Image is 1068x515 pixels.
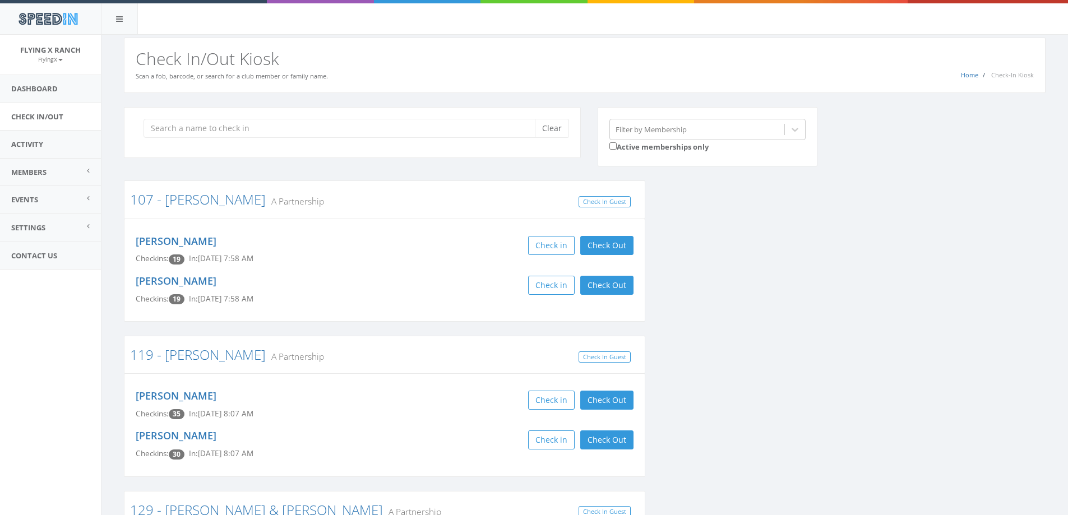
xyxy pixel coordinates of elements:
[189,294,253,304] span: In: [DATE] 7:58 AM
[528,276,575,295] button: Check in
[169,294,184,304] span: Checkin count
[136,49,1034,68] h2: Check In/Out Kiosk
[11,194,38,205] span: Events
[579,196,631,208] a: Check In Guest
[136,253,169,263] span: Checkins:
[130,345,266,364] a: 119 - [PERSON_NAME]
[136,429,216,442] a: [PERSON_NAME]
[130,190,266,208] a: 107 - [PERSON_NAME]
[189,448,253,458] span: In: [DATE] 8:07 AM
[189,409,253,419] span: In: [DATE] 8:07 AM
[535,119,569,138] button: Clear
[136,72,328,80] small: Scan a fob, barcode, or search for a club member or family name.
[11,167,47,177] span: Members
[20,45,81,55] span: Flying X Ranch
[579,351,631,363] a: Check In Guest
[580,276,634,295] button: Check Out
[266,350,324,363] small: A Partnership
[609,140,709,152] label: Active memberships only
[38,55,63,63] small: FlyingX
[528,391,575,410] button: Check in
[991,71,1034,79] span: Check-In Kiosk
[169,449,184,460] span: Checkin count
[616,124,687,134] div: Filter by Membership
[136,274,216,287] a: [PERSON_NAME]
[961,71,978,79] a: Home
[136,294,169,304] span: Checkins:
[136,409,169,419] span: Checkins:
[169,409,184,419] span: Checkin count
[580,236,634,255] button: Check Out
[38,54,63,64] a: FlyingX
[144,119,543,138] input: Search a name to check in
[528,236,575,255] button: Check in
[136,448,169,458] span: Checkins:
[189,253,253,263] span: In: [DATE] 7:58 AM
[169,254,184,265] span: Checkin count
[580,391,634,410] button: Check Out
[580,430,634,449] button: Check Out
[11,250,57,261] span: Contact Us
[136,234,216,248] a: [PERSON_NAME]
[609,142,617,150] input: Active memberships only
[13,8,83,29] img: speedin_logo.png
[528,430,575,449] button: Check in
[136,389,216,402] a: [PERSON_NAME]
[11,222,45,233] span: Settings
[266,195,324,207] small: A Partnership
